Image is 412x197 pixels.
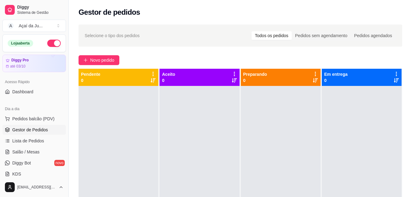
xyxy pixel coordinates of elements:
[2,125,66,135] a: Gestor de Pedidos
[90,57,114,64] span: Novo pedido
[85,32,140,39] span: Selecione o tipo dos pedidos
[243,77,267,83] p: 0
[79,7,140,17] h2: Gestor de pedidos
[12,116,55,122] span: Pedidos balcão (PDV)
[2,180,66,195] button: [EMAIL_ADDRESS][DOMAIN_NAME]
[11,58,29,63] article: Diggy Pro
[12,127,48,133] span: Gestor de Pedidos
[2,20,66,32] button: Select a team
[2,87,66,97] a: Dashboard
[2,158,66,168] a: Diggy Botnovo
[2,147,66,157] a: Salão / Mesas
[2,114,66,124] button: Pedidos balcão (PDV)
[8,23,14,29] span: A
[17,10,64,15] span: Sistema de Gestão
[19,23,43,29] div: Açaí da Ju ...
[2,104,66,114] div: Dia a dia
[12,171,21,177] span: KDS
[243,71,267,77] p: Preparando
[17,185,56,190] span: [EMAIL_ADDRESS][DOMAIN_NAME]
[2,77,66,87] div: Acesso Rápido
[2,2,66,17] a: DiggySistema de Gestão
[10,64,25,69] article: até 03/10
[17,5,64,10] span: Diggy
[81,77,100,83] p: 0
[324,77,348,83] p: 0
[2,169,66,179] a: KDS
[2,55,66,72] a: Diggy Proaté 03/10
[252,31,292,40] div: Todos os pedidos
[12,89,33,95] span: Dashboard
[8,40,33,47] div: Loja aberta
[12,149,40,155] span: Salão / Mesas
[12,138,44,144] span: Lista de Pedidos
[162,77,175,83] p: 0
[79,55,119,65] button: Novo pedido
[292,31,351,40] div: Pedidos sem agendamento
[162,71,175,77] p: Aceito
[83,58,88,62] span: plus
[351,31,395,40] div: Pedidos agendados
[324,71,348,77] p: Em entrega
[12,160,31,166] span: Diggy Bot
[2,136,66,146] a: Lista de Pedidos
[81,71,100,77] p: Pendente
[47,40,61,47] button: Alterar Status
